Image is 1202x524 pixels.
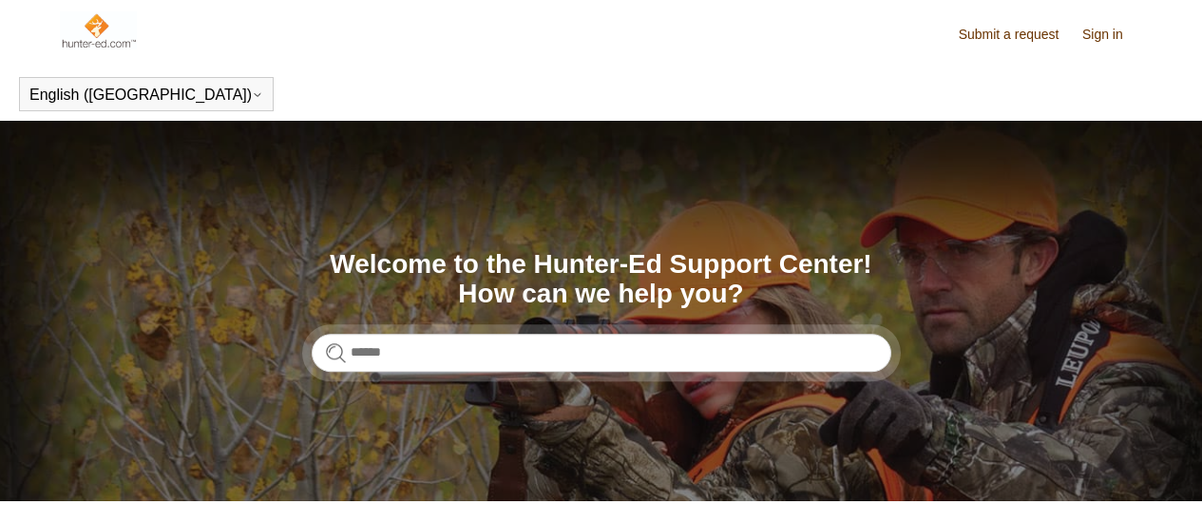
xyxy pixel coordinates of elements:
[312,250,891,309] h1: Welcome to the Hunter-Ed Support Center! How can we help you?
[1082,25,1142,45] a: Sign in
[959,25,1078,45] a: Submit a request
[60,11,137,49] img: Hunter-Ed Help Center home page
[29,87,263,104] button: English ([GEOGRAPHIC_DATA])
[312,334,891,372] input: Search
